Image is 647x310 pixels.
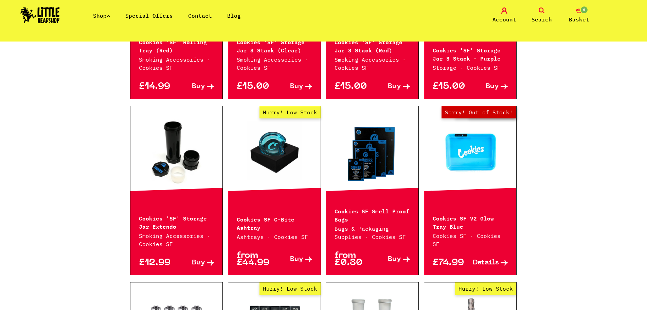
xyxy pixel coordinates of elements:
[93,12,110,19] a: Shop
[274,83,312,90] a: Buy
[473,259,499,266] span: Details
[237,233,312,241] p: Ashtrays · Cookies SF
[139,83,177,90] p: £14.99
[176,83,214,90] a: Buy
[237,252,274,266] p: from £44.99
[372,83,410,90] a: Buy
[433,259,470,266] p: £74.99
[335,55,410,72] p: Smoking Accessories · Cookies SF
[139,55,214,72] p: Smoking Accessories · Cookies SF
[237,83,274,90] p: £15.00
[492,15,516,23] span: Account
[335,252,372,266] p: from £0.80
[274,252,312,266] a: Buy
[237,215,312,231] p: Cookies SF C-Bite Ashtray
[569,15,589,23] span: Basket
[372,252,410,266] a: Buy
[192,259,205,266] span: Buy
[139,214,214,230] p: Cookies 'SF' Storage Jar Extendo
[388,256,401,263] span: Buy
[433,214,508,230] p: Cookies SF V2 Glow Tray Blue
[455,282,516,295] span: Hurry! Low Stock
[237,55,312,72] p: Smoking Accessories · Cookies SF
[188,12,212,19] a: Contact
[335,225,410,241] p: Bags & Packaging Supplies · Cookies SF
[433,83,470,90] p: £15.00
[139,232,214,248] p: Smoking Accessories · Cookies SF
[335,207,410,223] p: Cookies SF Smell Proof Bags
[237,37,312,54] p: Cookies 'SF' Storage Jar 3 Stack (Clear)
[525,7,559,23] a: Search
[290,83,303,90] span: Buy
[470,83,508,90] a: Buy
[424,118,517,186] a: Out of Stock Hurry! Low Stock Sorry! Out of Stock!
[433,64,508,72] p: Storage · Cookies SF
[486,83,499,90] span: Buy
[562,7,596,23] a: 0 Basket
[227,12,241,19] a: Blog
[532,15,552,23] span: Search
[176,259,214,266] a: Buy
[442,106,516,118] span: Sorry! Out of Stock!
[139,37,214,54] p: Cookies 'SF' Rolling Tray (Red)
[259,106,321,118] span: Hurry! Low Stock
[228,118,321,186] a: Hurry! Low Stock
[259,282,321,295] span: Hurry! Low Stock
[470,259,508,266] a: Details
[125,12,173,19] a: Special Offers
[335,83,372,90] p: £15.00
[433,232,508,248] p: Cookies SF · Cookies SF
[335,37,410,54] p: Cookies 'SF' Storage Jar 3 Stack (Red)
[433,46,508,62] p: Cookies 'SF' Storage Jar 3 Stack - Purple
[20,7,60,23] img: Little Head Shop Logo
[139,259,177,266] p: £12.99
[580,6,588,14] span: 0
[388,83,401,90] span: Buy
[290,256,303,263] span: Buy
[192,83,205,90] span: Buy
